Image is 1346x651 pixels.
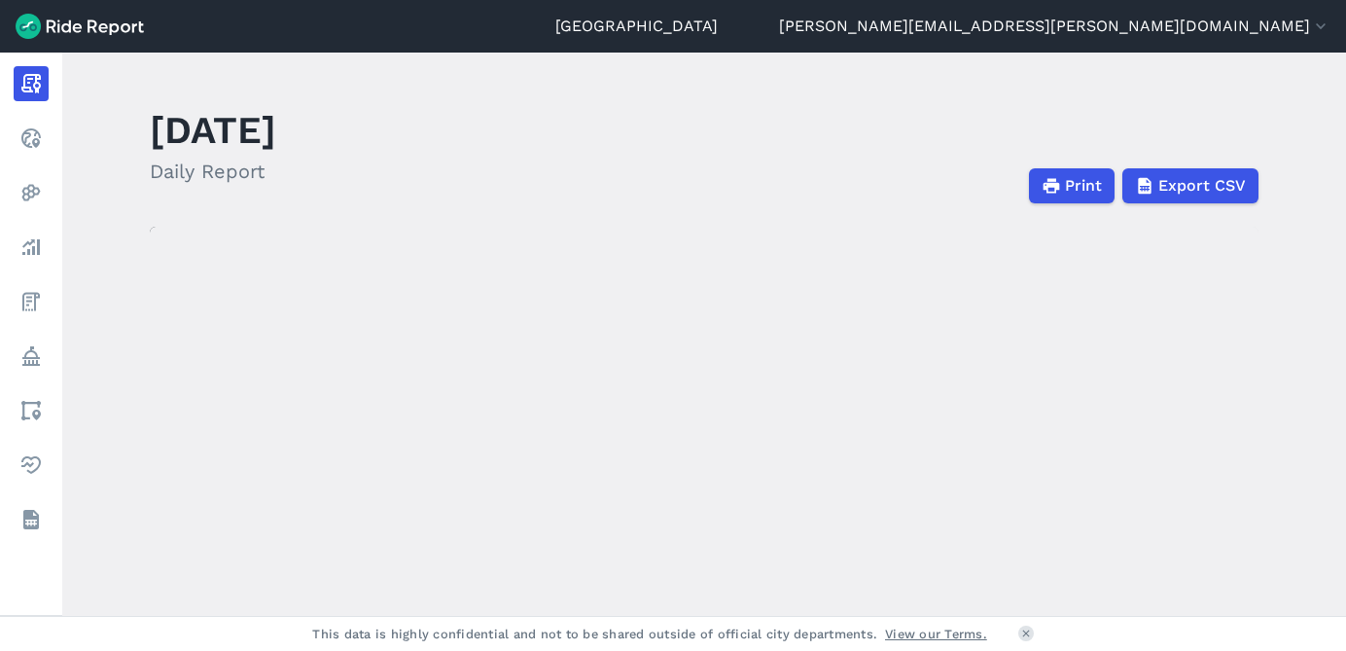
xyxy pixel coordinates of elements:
a: Report [14,66,49,101]
a: Fees [14,284,49,319]
span: Print [1065,174,1102,198]
a: Health [14,448,49,483]
a: View our Terms. [885,625,987,643]
button: Export CSV [1122,168,1258,203]
button: [PERSON_NAME][EMAIL_ADDRESS][PERSON_NAME][DOMAIN_NAME] [779,15,1330,38]
span: Export CSV [1158,174,1246,198]
h1: [DATE] [150,103,276,157]
a: Analyze [14,230,49,265]
a: Realtime [14,121,49,156]
a: Heatmaps [14,175,49,210]
h2: Daily Report [150,157,276,186]
button: Print [1029,168,1115,203]
a: [GEOGRAPHIC_DATA] [555,15,718,38]
img: Ride Report [16,14,144,39]
a: Areas [14,393,49,428]
a: Policy [14,339,49,374]
a: Datasets [14,502,49,537]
